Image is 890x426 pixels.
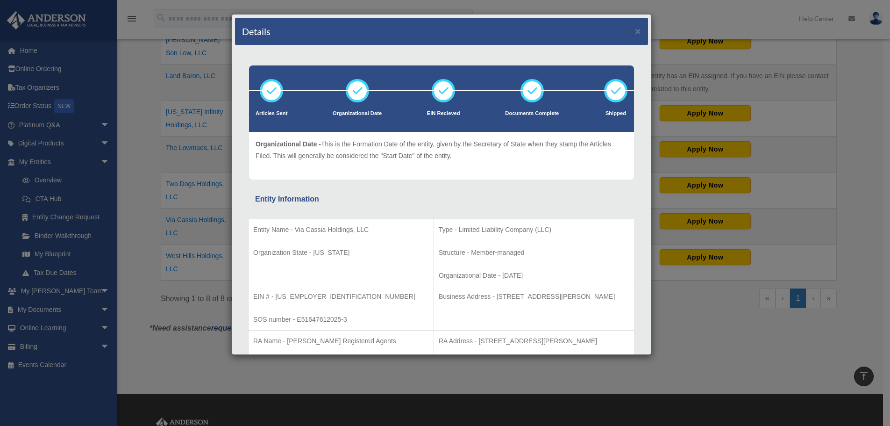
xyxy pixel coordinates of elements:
p: Business Address - [STREET_ADDRESS][PERSON_NAME] [439,291,630,303]
p: Organizational Date [333,109,382,118]
p: Organizational Date - [DATE] [439,270,630,282]
p: Structure - Member-managed [439,247,630,259]
p: EIN # - [US_EMPLOYER_IDENTIFICATION_NUMBER] [253,291,429,303]
p: SOS number - E51647612025-3 [253,314,429,325]
div: Entity Information [255,193,628,206]
p: EIN Recieved [427,109,460,118]
p: Articles Sent [256,109,287,118]
p: RA Name - [PERSON_NAME] Registered Agents [253,335,429,347]
p: Type - Limited Liability Company (LLC) [439,224,630,236]
h4: Details [242,25,271,38]
span: Organizational Date - [256,140,321,148]
button: × [635,26,641,36]
p: Documents Complete [505,109,559,118]
p: RA Address - [STREET_ADDRESS][PERSON_NAME] [439,335,630,347]
p: Organization State - [US_STATE] [253,247,429,259]
p: This is the Formation Date of the entity, given by the Secretary of State when they stamp the Art... [256,138,627,161]
p: Entity Name - Via Cassia Holdings, LLC [253,224,429,236]
p: Shipped [604,109,627,118]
